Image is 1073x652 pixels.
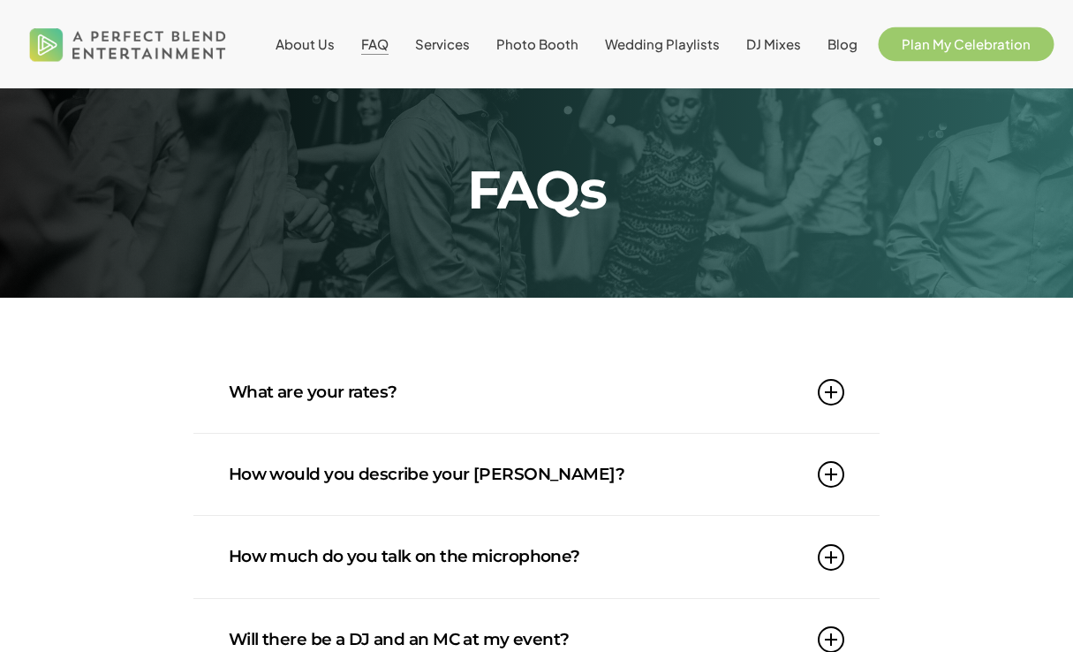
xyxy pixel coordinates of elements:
[827,37,858,51] a: Blog
[361,37,389,51] a: FAQ
[229,434,845,515] a: How would you describe your [PERSON_NAME]?
[276,37,335,51] a: About Us
[605,37,720,51] a: Wedding Playlists
[884,37,1048,51] a: Plan My Celebration
[605,35,720,52] span: Wedding Playlists
[496,37,578,51] a: Photo Booth
[415,35,470,52] span: Services
[222,163,851,216] h2: FAQs
[746,35,801,52] span: DJ Mixes
[415,37,470,51] a: Services
[229,516,845,597] a: How much do you talk on the microphone?
[496,35,578,52] span: Photo Booth
[25,12,231,76] img: A Perfect Blend Entertainment
[902,35,1031,52] span: Plan My Celebration
[276,35,335,52] span: About Us
[827,35,858,52] span: Blog
[746,37,801,51] a: DJ Mixes
[361,35,389,52] span: FAQ
[229,352,845,433] a: What are your rates?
